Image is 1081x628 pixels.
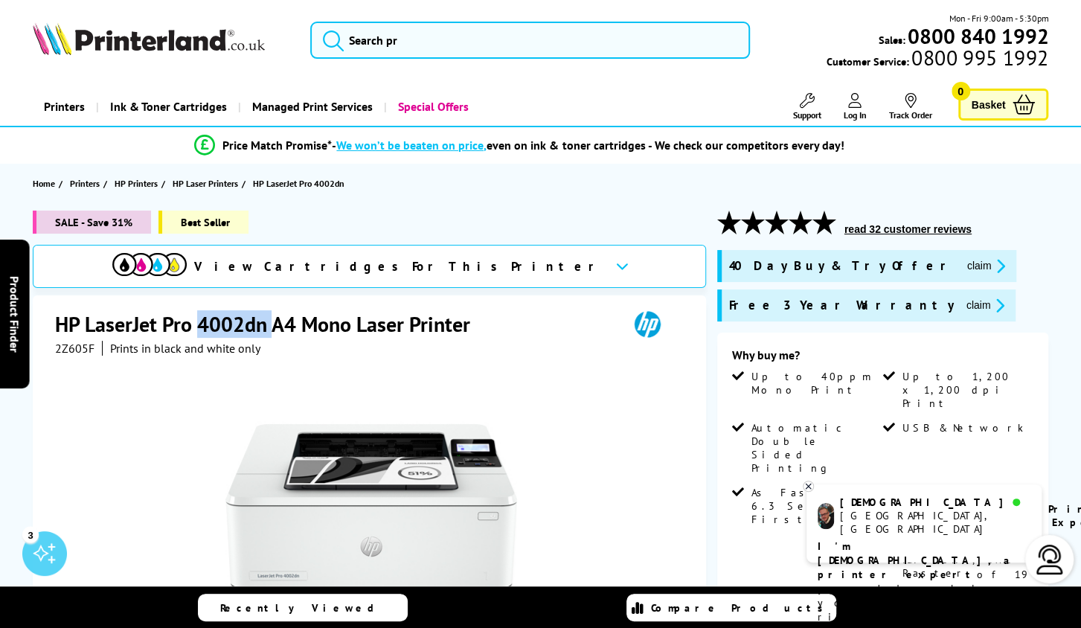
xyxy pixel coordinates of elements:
[818,539,1014,581] b: I'm [DEMOGRAPHIC_DATA], a printer expert
[751,370,880,397] span: Up to 40ppm Mono Print
[194,258,603,275] span: View Cartridges For This Printer
[198,594,408,621] a: Recently Viewed
[253,176,344,191] span: HP LaserJet Pro 4002dn
[878,33,905,47] span: Sales:
[818,503,834,529] img: chris-livechat.png
[902,421,1024,435] span: USB & Network
[336,138,487,153] span: We won’t be beaten on price,
[963,257,1010,275] button: promo-description
[613,310,681,338] img: HP
[110,88,227,126] span: Ink & Toner Cartridges
[905,29,1048,43] a: 0800 840 1992
[110,341,260,356] i: Prints in black and white only
[96,88,238,126] a: Ink & Toner Cartridges
[840,509,1030,536] div: [GEOGRAPHIC_DATA], [GEOGRAPHIC_DATA]
[840,222,976,236] button: read 32 customer reviews
[889,93,932,121] a: Track Order
[310,22,750,59] input: Search pr
[33,22,265,55] img: Printerland Logo
[222,138,332,153] span: Price Match Promise*
[173,176,238,191] span: HP Laser Printers
[793,109,821,121] span: Support
[626,594,836,621] a: Compare Products
[33,22,292,58] a: Printerland Logo
[1035,545,1065,574] img: user-headset-light.svg
[173,176,242,191] a: HP Laser Printers
[33,176,55,191] span: Home
[112,253,187,276] img: View Cartridges
[384,88,480,126] a: Special Offers
[729,257,955,275] span: 40 Day Buy & Try Offer
[962,297,1009,314] button: promo-description
[7,132,1031,158] li: modal_Promise
[33,176,59,191] a: Home
[7,276,22,353] span: Product Finder
[70,176,100,191] span: Printers
[115,176,158,191] span: HP Printers
[972,94,1006,115] span: Basket
[33,88,96,126] a: Printers
[827,51,1048,68] span: Customer Service:
[818,539,1030,624] p: of 19 years! I can help you choose the right product
[840,496,1030,509] div: [DEMOGRAPHIC_DATA]
[22,526,39,542] div: 3
[332,138,844,153] div: - even on ink & toner cartridges - We check our competitors every day!
[238,88,384,126] a: Managed Print Services
[55,341,94,356] span: 2Z605F
[158,211,248,234] span: Best Seller
[55,310,485,338] h1: HP LaserJet Pro 4002dn A4 Mono Laser Printer
[952,82,970,100] span: 0
[70,176,103,191] a: Printers
[958,89,1049,121] a: Basket 0
[902,370,1031,410] span: Up to 1,200 x 1,200 dpi Print
[844,93,867,121] a: Log In
[907,22,1048,50] b: 0800 840 1992
[949,11,1048,25] span: Mon - Fri 9:00am - 5:30pm
[793,93,821,121] a: Support
[253,176,348,191] a: HP LaserJet Pro 4002dn
[220,601,389,615] span: Recently Viewed
[651,601,831,615] span: Compare Products
[844,109,867,121] span: Log In
[751,486,880,526] span: As Fast as 6.3 Seconds First page
[909,51,1048,65] span: 0800 995 1992
[751,421,880,475] span: Automatic Double Sided Printing
[33,211,151,234] span: SALE - Save 31%
[732,347,1034,370] div: Why buy me?
[115,176,161,191] a: HP Printers
[729,297,955,314] span: Free 3 Year Warranty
